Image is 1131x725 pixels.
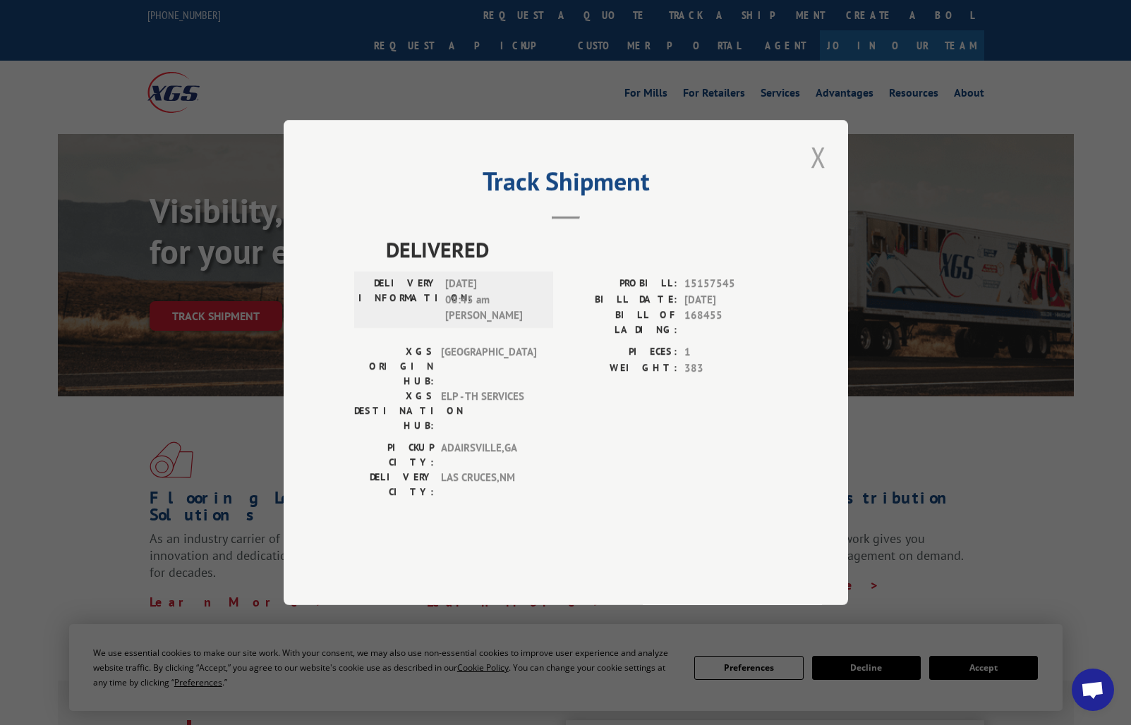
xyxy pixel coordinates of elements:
[441,389,536,433] span: ELP - TH SERVICES
[354,389,434,433] label: XGS DESTINATION HUB:
[806,138,830,176] button: Close modal
[354,470,434,499] label: DELIVERY CITY:
[354,171,778,198] h2: Track Shipment
[1072,669,1114,711] a: Open chat
[684,292,778,308] span: [DATE]
[358,276,438,324] label: DELIVERY INFORMATION:
[684,344,778,360] span: 1
[566,344,677,360] label: PIECES:
[354,440,434,470] label: PICKUP CITY:
[386,233,778,265] span: DELIVERED
[684,360,778,377] span: 383
[354,344,434,389] label: XGS ORIGIN HUB:
[445,276,540,324] span: [DATE] 08:45 am [PERSON_NAME]
[684,307,778,337] span: 168455
[684,276,778,292] span: 15157545
[566,307,677,337] label: BILL OF LADING:
[566,276,677,292] label: PROBILL:
[566,360,677,377] label: WEIGHT:
[566,292,677,308] label: BILL DATE:
[441,470,536,499] span: LAS CRUCES , NM
[441,440,536,470] span: ADAIRSVILLE , GA
[441,344,536,389] span: [GEOGRAPHIC_DATA]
